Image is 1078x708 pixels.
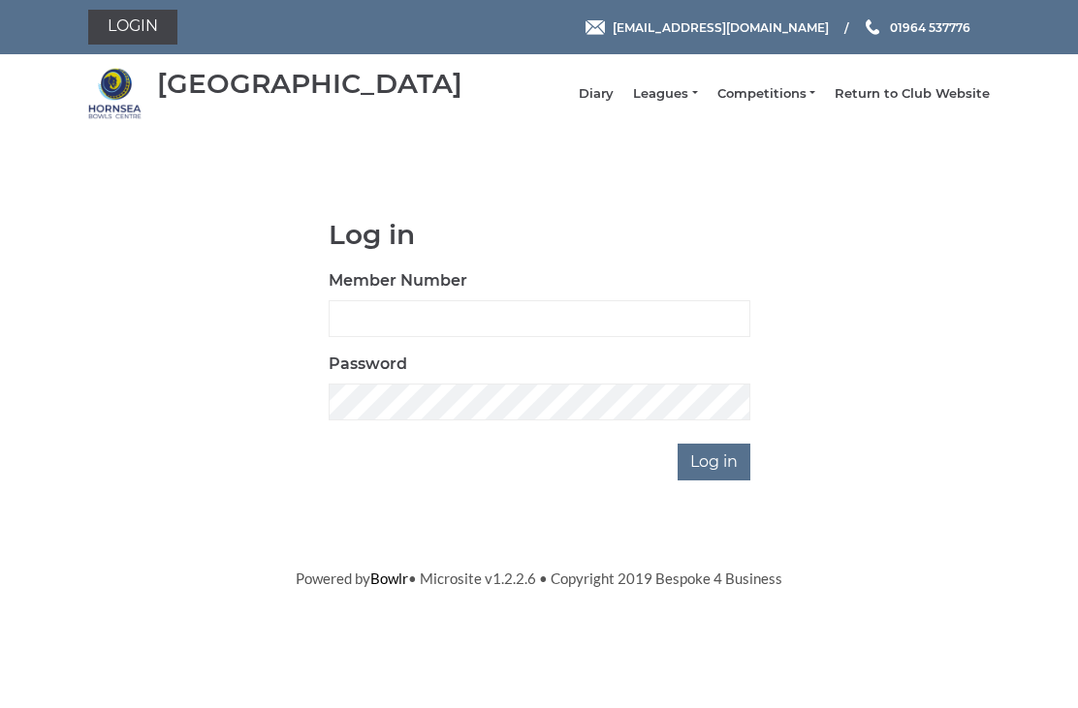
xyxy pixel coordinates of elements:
a: Login [88,10,177,45]
a: Email [EMAIL_ADDRESS][DOMAIN_NAME] [586,18,829,37]
img: Email [586,20,605,35]
span: 01964 537776 [890,19,970,34]
div: [GEOGRAPHIC_DATA] [157,69,462,99]
span: Powered by • Microsite v1.2.2.6 • Copyright 2019 Bespoke 4 Business [296,569,782,587]
a: Phone us 01964 537776 [863,18,970,37]
a: Return to Club Website [835,85,990,103]
a: Competitions [717,85,815,103]
label: Member Number [329,269,467,292]
a: Diary [579,85,614,103]
span: [EMAIL_ADDRESS][DOMAIN_NAME] [613,19,829,34]
label: Password [329,353,407,376]
a: Bowlr [370,569,408,587]
input: Log in [678,444,750,480]
img: Hornsea Bowls Centre [88,67,142,120]
img: Phone us [866,19,879,35]
h1: Log in [329,220,750,250]
a: Leagues [633,85,697,103]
